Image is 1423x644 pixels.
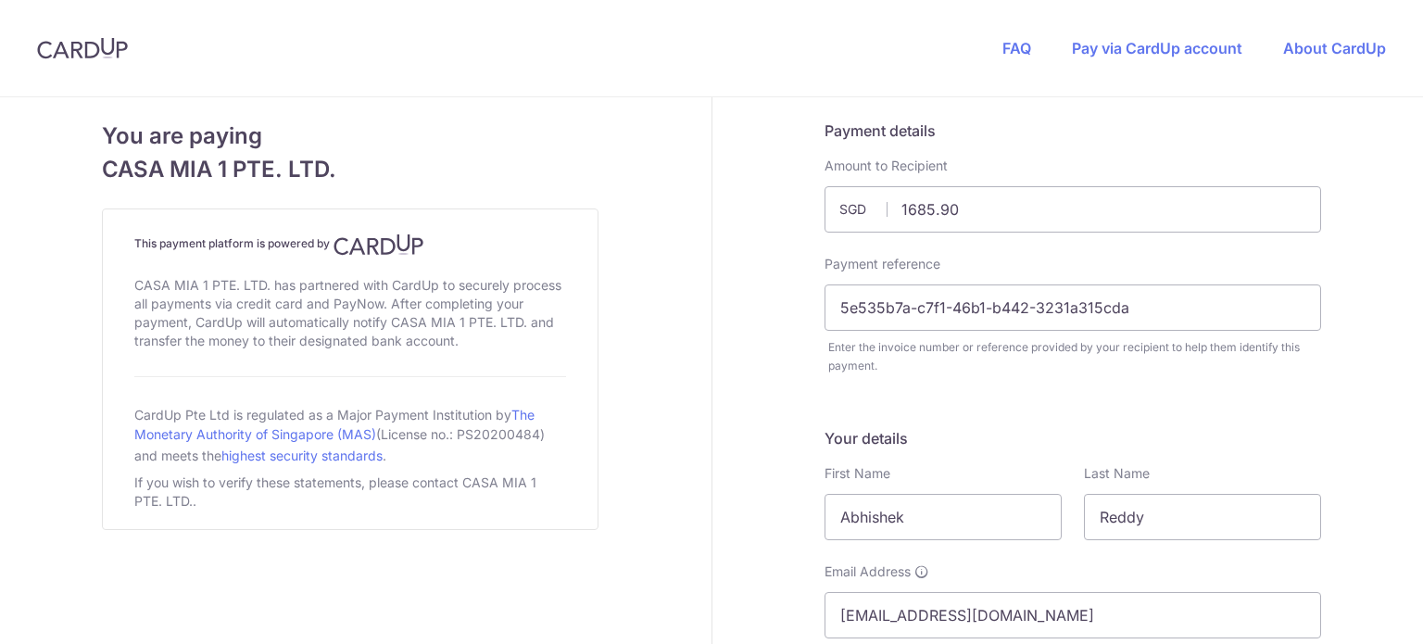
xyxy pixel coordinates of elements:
a: About CardUp [1283,39,1386,57]
label: Payment reference [825,255,940,273]
span: CASA MIA 1 PTE. LTD. [102,153,598,186]
img: CardUp [334,234,424,256]
h4: This payment platform is powered by [134,234,566,256]
img: CardUp [37,37,128,59]
input: First name [825,494,1062,540]
input: Last name [1084,494,1321,540]
label: Amount to Recipient [825,157,948,175]
div: Enter the invoice number or reference provided by your recipient to help them identify this payment. [828,338,1321,375]
label: Last Name [1084,464,1150,483]
div: CardUp Pte Ltd is regulated as a Major Payment Institution by (License no.: PS20200484) and meets... [134,399,566,470]
div: CASA MIA 1 PTE. LTD. has partnered with CardUp to securely process all payments via credit card a... [134,272,566,354]
label: First Name [825,464,890,483]
a: highest security standards [221,448,383,463]
div: If you wish to verify these statements, please contact CASA MIA 1 PTE. LTD.. [134,470,566,514]
a: FAQ [1002,39,1031,57]
h5: Payment details [825,120,1321,142]
h5: Your details [825,427,1321,449]
input: Email address [825,592,1321,638]
span: SGD [839,200,888,219]
a: Pay via CardUp account [1072,39,1242,57]
span: Email Address [825,562,911,581]
iframe: Opens a widget where you can find more information [1304,588,1404,635]
span: You are paying [102,120,598,153]
input: Payment amount [825,186,1321,233]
